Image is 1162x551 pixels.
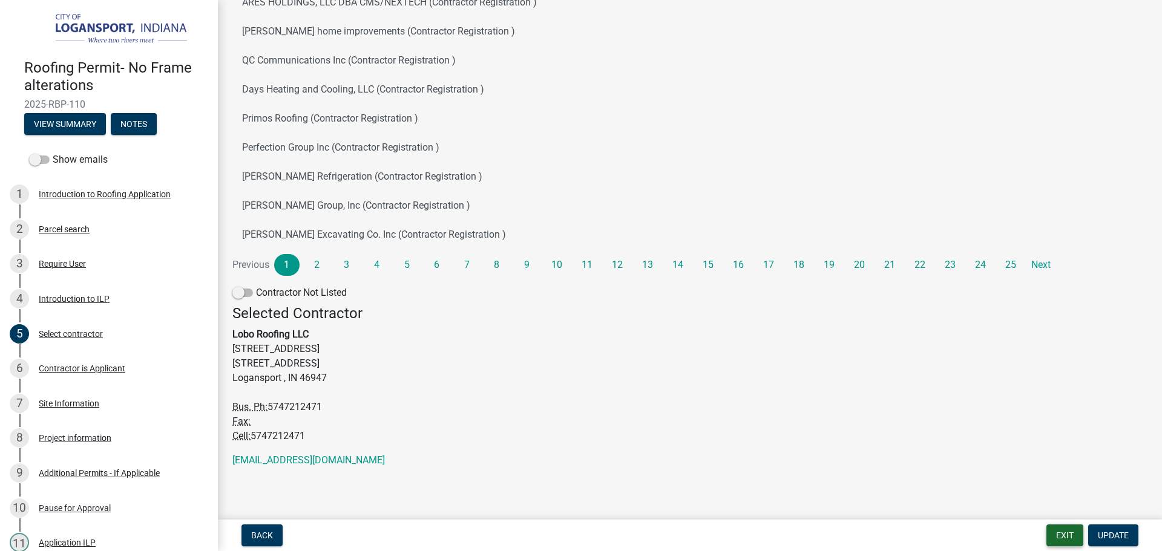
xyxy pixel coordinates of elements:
[24,113,106,135] button: View Summary
[10,184,29,204] div: 1
[24,59,208,94] h4: Roofing Permit- No Frame alterations
[665,254,691,276] a: 14
[635,254,660,276] a: 13
[574,254,600,276] a: 11
[10,428,29,448] div: 8
[10,289,29,308] div: 4
[232,254,1147,276] nav: Page navigation
[937,254,963,276] a: 23
[10,359,29,378] div: 6
[394,254,419,276] a: 5
[756,254,781,276] a: 17
[39,434,111,442] div: Project information
[232,328,309,340] strong: Lobo Roofing LLC
[39,538,96,547] div: Application ILP
[39,330,103,338] div: Select contractor
[268,401,322,412] span: 5747212471
[726,254,751,276] a: 16
[111,113,157,135] button: Notes
[232,75,1147,104] button: Days Heating and Cooling, LLC (Contractor Registration )
[232,430,251,442] abbr: Business Cell
[39,504,111,512] div: Pause for Approval
[847,254,872,276] a: 20
[232,46,1147,75] button: QC Communications Inc (Contractor Registration )
[10,498,29,518] div: 10
[232,454,385,466] a: [EMAIL_ADDRESS][DOMAIN_NAME]
[241,524,283,546] button: Back
[274,254,300,276] a: 1
[304,254,330,276] a: 2
[232,162,1147,191] button: [PERSON_NAME] Refrigeration (Contractor Registration )
[251,430,305,442] span: 5747212471
[968,254,993,276] a: 24
[232,305,1147,322] h4: Selected Contractor
[544,254,570,276] a: 10
[10,463,29,483] div: 9
[907,254,933,276] a: 22
[232,191,1147,220] button: [PERSON_NAME] Group, Inc (Contractor Registration )
[364,254,390,276] a: 4
[10,220,29,239] div: 2
[998,254,1023,276] a: 25
[232,133,1147,162] button: Perfection Group Inc (Contractor Registration )
[10,254,29,273] div: 3
[1088,524,1138,546] button: Update
[424,254,450,276] a: 6
[232,220,1147,249] button: [PERSON_NAME] Excavating Co. Inc (Contractor Registration )
[39,225,90,233] div: Parcel search
[1046,524,1083,546] button: Exit
[232,401,268,412] abbr: Business Phone
[1028,254,1054,276] a: Next
[877,254,902,276] a: 21
[39,295,110,303] div: Introduction to ILP
[39,190,171,198] div: Introduction to Roofing Application
[251,530,273,540] span: Back
[816,254,842,276] a: 19
[111,120,157,130] wm-modal-confirm: Notes
[232,305,1147,443] address: [STREET_ADDRESS] [STREET_ADDRESS] Logansport , IN 46947
[29,152,108,167] label: Show emails
[484,254,510,276] a: 8
[334,254,359,276] a: 3
[39,399,99,408] div: Site Information
[24,99,194,110] span: 2025-RBP-110
[1098,530,1129,540] span: Update
[232,285,347,300] label: Contractor Not Listed
[695,254,721,276] a: 15
[39,469,160,477] div: Additional Permits - If Applicable
[232,104,1147,133] button: Primos Roofing (Contractor Registration )
[786,254,812,276] a: 18
[514,254,540,276] a: 9
[455,254,480,276] a: 7
[10,394,29,413] div: 7
[605,254,630,276] a: 12
[10,324,29,344] div: 5
[232,17,1147,46] button: [PERSON_NAME] home improvements (Contractor Registration )
[39,364,125,373] div: Contractor is Applicant
[232,416,251,427] abbr: Fax Number
[24,13,199,47] img: City of Logansport, Indiana
[24,120,106,130] wm-modal-confirm: Summary
[39,259,86,268] div: Require User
